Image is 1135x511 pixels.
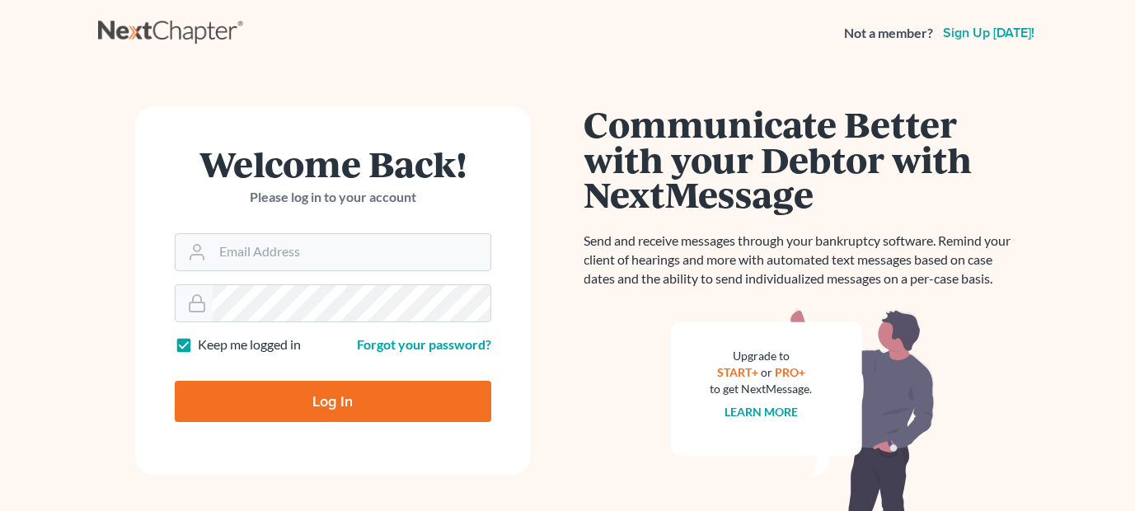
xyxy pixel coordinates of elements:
[175,188,491,207] p: Please log in to your account
[711,381,813,397] div: to get NextMessage.
[940,26,1038,40] a: Sign up [DATE]!
[175,146,491,181] h1: Welcome Back!
[761,365,772,379] span: or
[711,348,813,364] div: Upgrade to
[584,106,1021,212] h1: Communicate Better with your Debtor with NextMessage
[357,336,491,352] a: Forgot your password?
[198,335,301,354] label: Keep me logged in
[213,234,490,270] input: Email Address
[844,24,933,43] strong: Not a member?
[725,405,798,419] a: Learn more
[584,232,1021,288] p: Send and receive messages through your bankruptcy software. Remind your client of hearings and mo...
[717,365,758,379] a: START+
[775,365,805,379] a: PRO+
[175,381,491,422] input: Log In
